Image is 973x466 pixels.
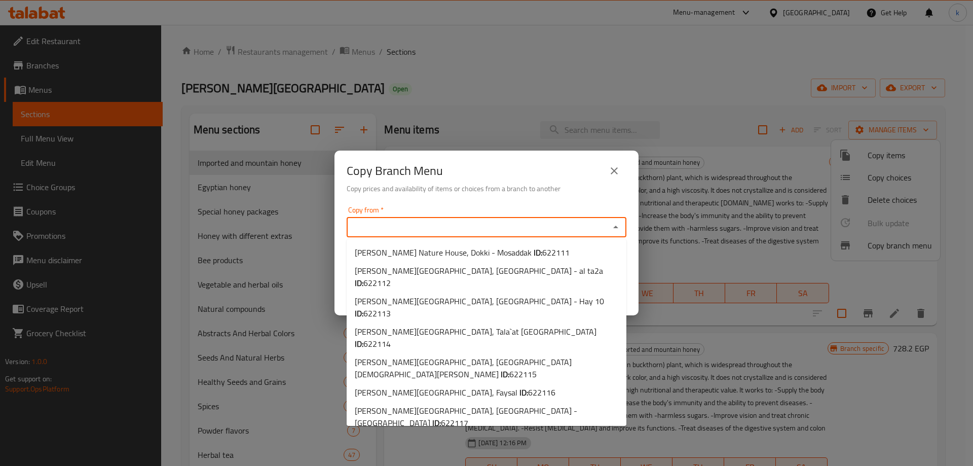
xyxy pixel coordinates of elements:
button: close [602,159,626,183]
span: [PERSON_NAME] Nature House, Dokki - Mosaddak [355,246,570,259]
b: ID: [501,367,509,382]
b: ID: [355,275,363,291]
span: [PERSON_NAME][GEOGRAPHIC_DATA], Faysal [355,386,555,399]
span: [PERSON_NAME][GEOGRAPHIC_DATA], [GEOGRAPHIC_DATA] - al ta2a [355,265,618,289]
b: ID: [432,415,441,431]
span: 622115 [509,367,537,382]
b: ID: [355,306,363,321]
h2: Copy Branch Menu [347,163,443,179]
span: 622116 [528,385,555,400]
span: 622114 [363,336,391,351]
span: [PERSON_NAME][GEOGRAPHIC_DATA], [GEOGRAPHIC_DATA] - Hay 10 [355,295,618,319]
span: 622117 [441,415,468,431]
button: Close [609,220,623,234]
h6: Copy prices and availability of items or choices from a branch to another [347,183,626,194]
span: [PERSON_NAME][GEOGRAPHIC_DATA], [GEOGRAPHIC_DATA][DEMOGRAPHIC_DATA][PERSON_NAME] [355,356,618,380]
span: 622113 [363,306,391,321]
span: 622111 [542,245,570,260]
span: [PERSON_NAME][GEOGRAPHIC_DATA], Tala`at [GEOGRAPHIC_DATA] [355,326,618,350]
span: [PERSON_NAME][GEOGRAPHIC_DATA], [GEOGRAPHIC_DATA] - [GEOGRAPHIC_DATA] [355,405,618,429]
b: ID: [355,336,363,351]
span: 622112 [363,275,391,291]
b: ID: [534,245,542,260]
b: ID: [519,385,528,400]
